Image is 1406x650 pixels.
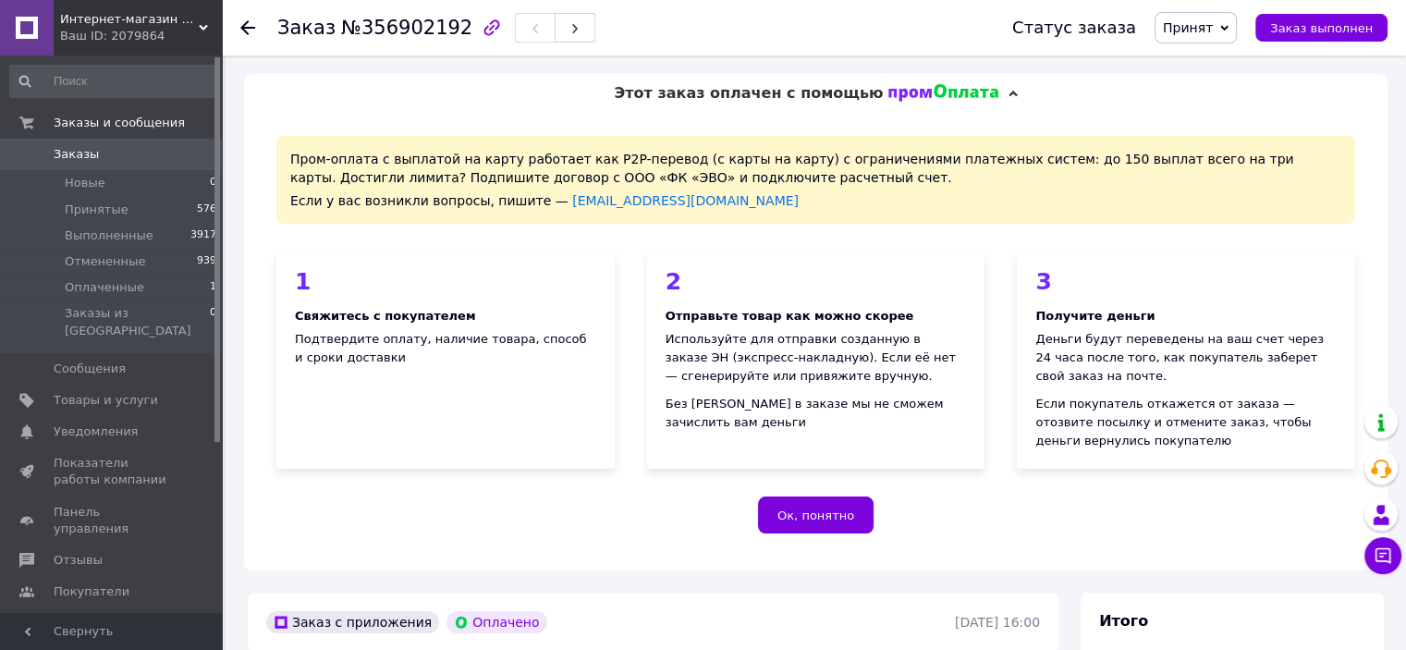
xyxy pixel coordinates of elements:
span: 0 [210,175,216,191]
span: Сообщения [54,361,126,377]
span: 939 [197,253,216,270]
input: Поиск [9,65,218,98]
span: Показатели работы компании [54,455,171,488]
div: Используйте для отправки созданную в заказе ЭН (экспресс-накладную). Если её нет — сгенерируйте и... [666,330,967,386]
span: Этот заказ оплачен с помощью [614,84,883,102]
div: 1 [295,270,596,293]
span: Уведомления [54,423,138,440]
div: 3 [1035,270,1337,293]
span: Заказы и сообщения [54,115,185,131]
div: Если покупатель откажется от заказа — отозвите посылку и отмените заказ, чтобы деньги вернулись п... [1035,395,1337,450]
span: Принят [1163,20,1213,35]
span: Заказ [277,17,336,39]
b: Свяжитесь с покупателем [295,309,475,323]
span: Заказ выполнен [1270,21,1373,35]
span: Ок, понятно [777,509,854,522]
button: Ок, понятно [758,497,874,533]
div: Без [PERSON_NAME] в заказе мы не сможем зачислить вам деньги [666,395,967,432]
span: Панель управления [54,504,171,537]
span: 576 [197,202,216,218]
div: Деньги будут переведены на ваш счет через 24 часа после того, как покупатель заберет свой заказ н... [1035,330,1337,386]
b: Отправьте товар как можно скорее [666,309,914,323]
span: 0 [210,305,216,338]
span: Товары и услуги [54,392,158,409]
div: Оплачено [446,611,546,633]
button: Заказ выполнен [1255,14,1388,42]
div: Заказ с приложения [266,611,439,633]
button: Чат с покупателем [1364,537,1401,574]
a: [EMAIL_ADDRESS][DOMAIN_NAME] [572,193,799,208]
span: Отмененные [65,253,145,270]
span: 1 [210,279,216,296]
span: Интернет-магазин «Здоровая Жизнь» [60,11,199,28]
img: evopay logo [888,84,999,103]
span: Покупатели [54,583,129,600]
span: Заказы из [GEOGRAPHIC_DATA] [65,305,210,338]
div: Пром-оплата с выплатой на карту работает как P2P-перевод (с карты на карту) с ограничениями плате... [276,136,1355,224]
span: Новые [65,175,105,191]
span: Принятые [65,202,128,218]
b: Получите деньги [1035,309,1155,323]
span: Заказы [54,146,99,163]
div: Ваш ID: 2079864 [60,28,222,44]
span: №356902192 [341,17,472,39]
div: Подтвердите оплату, наличие товара, способ и сроки доставки [295,330,596,367]
time: [DATE] 16:00 [955,615,1040,630]
span: Отзывы [54,552,103,569]
div: Если у вас возникли вопросы, пишите — [290,191,1341,210]
span: Итого [1099,612,1148,630]
div: Статус заказа [1012,18,1136,37]
span: Выполненные [65,227,153,244]
span: Оплаченные [65,279,144,296]
div: 2 [666,270,967,293]
span: 3917 [190,227,216,244]
div: Вернуться назад [240,18,255,37]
